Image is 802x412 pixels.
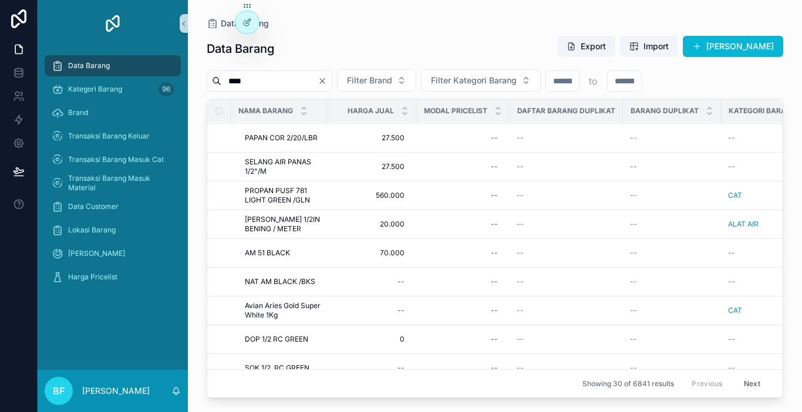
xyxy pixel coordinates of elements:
div: -- [491,335,498,344]
span: Harga Jual [348,106,394,116]
span: -- [517,306,524,315]
span: -- [630,162,637,171]
a: -- [728,335,802,344]
span: Kategori Barang [729,106,797,116]
div: -- [491,248,498,258]
a: -- [728,162,802,171]
div: -- [397,277,405,286]
span: PAPAN COR 2/20/LBR [245,133,318,143]
span: PROPAN PUSF 781 LIGHT GREEN /GLN [245,186,321,205]
span: 560.000 [340,191,405,200]
a: -- [517,306,616,315]
span: -- [630,219,637,229]
span: AM 51 BLACK [245,248,290,258]
div: -- [397,306,405,315]
a: -- [517,248,616,258]
span: DOP 1/2 RC GREEN [245,335,308,344]
span: NAT AM BLACK /BKS [245,277,315,286]
div: -- [491,162,498,171]
a: Harga Pricelist [45,266,181,288]
a: -- [423,244,503,262]
a: -- [423,215,503,234]
span: Transaksi Barang Masuk Material [68,174,169,193]
span: Filter Kategori Barang [431,75,517,86]
span: -- [630,133,637,143]
span: Transaksi Barang Keluar [68,131,150,141]
span: Transaksi Barang Masuk Cat [68,155,164,164]
span: -- [728,363,735,373]
div: -- [491,219,498,229]
a: -- [517,277,616,286]
a: -- [517,219,616,229]
span: Lokasi Barang [68,225,116,235]
span: -- [728,248,735,258]
div: -- [491,191,498,200]
a: -- [630,191,714,200]
span: -- [630,306,637,315]
span: -- [630,335,637,344]
a: Lokasi Barang [45,219,181,241]
p: to [589,74,598,88]
a: -- [630,162,714,171]
a: -- [517,363,616,373]
span: -- [517,363,524,373]
a: -- [728,277,802,286]
span: BF [53,384,65,398]
span: -- [517,162,524,171]
span: Daftar Barang Duplikat [517,106,615,116]
button: [PERSON_NAME] [683,36,783,57]
span: -- [517,277,524,286]
span: 27.500 [340,133,405,143]
span: -- [728,162,735,171]
span: SELANG AIR PANAS 1/2"/M [245,157,321,176]
button: Select Button [421,69,541,92]
span: -- [728,133,735,143]
div: -- [491,277,498,286]
a: CAT [728,306,802,315]
a: 70.000 [335,244,409,262]
span: 70.000 [340,248,405,258]
a: CAT [728,306,742,315]
a: -- [517,133,616,143]
a: -- [630,306,714,315]
a: DOP 1/2 RC GREEN [245,335,321,344]
span: SOK 1/2 RC GREEN [245,363,309,373]
a: Data Customer [45,196,181,217]
a: -- [423,129,503,147]
a: -- [728,248,802,258]
p: [PERSON_NAME] [82,385,150,397]
div: -- [491,306,498,315]
a: ALAT AIR [728,219,759,229]
button: Select Button [337,69,416,92]
span: -- [630,248,637,258]
span: 20.000 [340,219,405,229]
span: -- [517,248,524,258]
a: NAT AM BLACK /BKS [245,277,321,286]
span: Avian Aries Gold Super White 1Kg [245,301,321,320]
button: Next [736,374,769,393]
a: -- [423,359,503,377]
a: [PERSON_NAME] [45,243,181,264]
a: -- [630,248,714,258]
a: AM 51 BLACK [245,248,321,258]
a: -- [728,363,802,373]
span: -- [728,335,735,344]
button: Clear [318,76,332,86]
span: Data Barang [221,18,269,29]
a: -- [335,359,409,377]
button: Import [620,36,678,57]
div: -- [491,133,498,143]
a: 20.000 [335,215,409,234]
span: Kategori Barang [68,85,122,94]
img: App logo [103,14,122,33]
span: -- [517,191,524,200]
span: Showing 30 of 6841 results [582,379,674,389]
span: -- [517,133,524,143]
span: 27.500 [340,162,405,171]
a: CAT [728,191,742,200]
span: Data Barang [68,61,110,70]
